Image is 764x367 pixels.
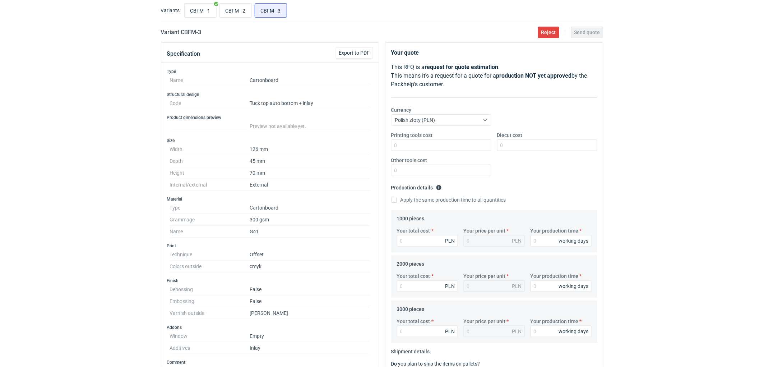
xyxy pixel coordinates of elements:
[391,132,433,139] label: Printing tools cost
[250,249,370,261] dd: Offset
[250,155,370,167] dd: 45 mm
[255,3,287,18] label: CBFM - 3
[250,284,370,295] dd: False
[512,328,522,335] div: PLN
[250,123,306,129] span: Preview not available yet.
[531,227,579,234] label: Your production time
[167,69,373,74] h3: Type
[391,157,427,164] label: Other tools cost
[250,167,370,179] dd: 70 mm
[497,132,523,139] label: Diecut cost
[397,280,458,292] input: 0
[219,3,252,18] label: CBFM - 2
[397,227,430,234] label: Your total cost
[445,283,455,290] div: PLN
[167,196,373,202] h3: Material
[425,64,499,70] strong: request for quote estimation
[339,50,370,55] span: Export to PDF
[531,280,592,292] input: 0
[512,237,522,244] div: PLN
[250,307,370,319] dd: [PERSON_NAME]
[250,330,370,342] dd: Empty
[395,117,435,123] span: Polish złoty (PLN)
[184,3,217,18] label: CBFM - 1
[170,342,250,354] dt: Additives
[250,97,370,109] dd: Tuck top auto bottom + inlay
[170,143,250,155] dt: Width
[391,49,419,56] strong: Your quote
[531,235,592,247] input: 0
[170,202,250,214] dt: Type
[170,167,250,179] dt: Height
[531,318,579,325] label: Your production time
[170,284,250,295] dt: Debossing
[397,272,430,280] label: Your total cost
[170,214,250,226] dt: Grammage
[497,139,597,151] input: 0
[397,213,425,221] legend: 1000 pieces
[250,295,370,307] dd: False
[397,318,430,325] label: Your total cost
[397,326,458,337] input: 0
[538,27,559,38] button: Reject
[161,7,181,14] label: Variants:
[445,328,455,335] div: PLN
[170,330,250,342] dt: Window
[397,235,458,247] input: 0
[531,272,579,280] label: Your production time
[170,179,250,191] dt: Internal/external
[391,63,597,89] p: This RFQ is a . This means it's a request for a quote for a by the Packhelp's customer.
[250,261,370,272] dd: cmyk
[559,283,589,290] div: working days
[250,74,370,86] dd: Cartonboard
[167,45,200,63] button: Specification
[531,326,592,337] input: 0
[170,155,250,167] dt: Depth
[250,179,370,191] dd: External
[167,138,373,143] h3: Size
[170,74,250,86] dt: Name
[571,27,603,38] button: Send quote
[167,92,373,97] h3: Structural design
[391,139,491,151] input: 0
[559,328,589,335] div: working days
[250,214,370,226] dd: 300 gsm
[496,72,572,79] strong: production NOT yet approved
[250,226,370,238] dd: Gc1
[445,237,455,244] div: PLN
[512,283,522,290] div: PLN
[391,106,412,114] label: Currency
[167,115,373,120] h3: Product dimensions preview
[391,361,480,367] label: Do you plan to ship the items on pallets?
[574,30,600,35] span: Send quote
[391,346,430,354] legend: Shipment details
[167,278,373,284] h3: Finish
[167,325,373,330] h3: Addons
[391,182,442,191] legend: Production details
[250,143,370,155] dd: 126 mm
[541,30,556,35] span: Reject
[391,165,491,176] input: 0
[391,196,506,203] label: Apply the same production time to all quantities
[167,359,373,365] h3: Comment
[464,318,506,325] label: Your price per unit
[170,226,250,238] dt: Name
[336,47,373,59] button: Export to PDF
[167,243,373,249] h3: Print
[250,342,370,354] dd: Inlay
[397,258,425,267] legend: 2000 pieces
[170,97,250,109] dt: Code
[397,303,425,312] legend: 3000 pieces
[170,261,250,272] dt: Colors outside
[170,295,250,307] dt: Embossing
[464,227,506,234] label: Your price per unit
[170,249,250,261] dt: Technique
[161,28,202,37] h2: Variant CBFM - 3
[464,272,506,280] label: Your price per unit
[250,202,370,214] dd: Cartonboard
[170,307,250,319] dt: Varnish outside
[559,237,589,244] div: working days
